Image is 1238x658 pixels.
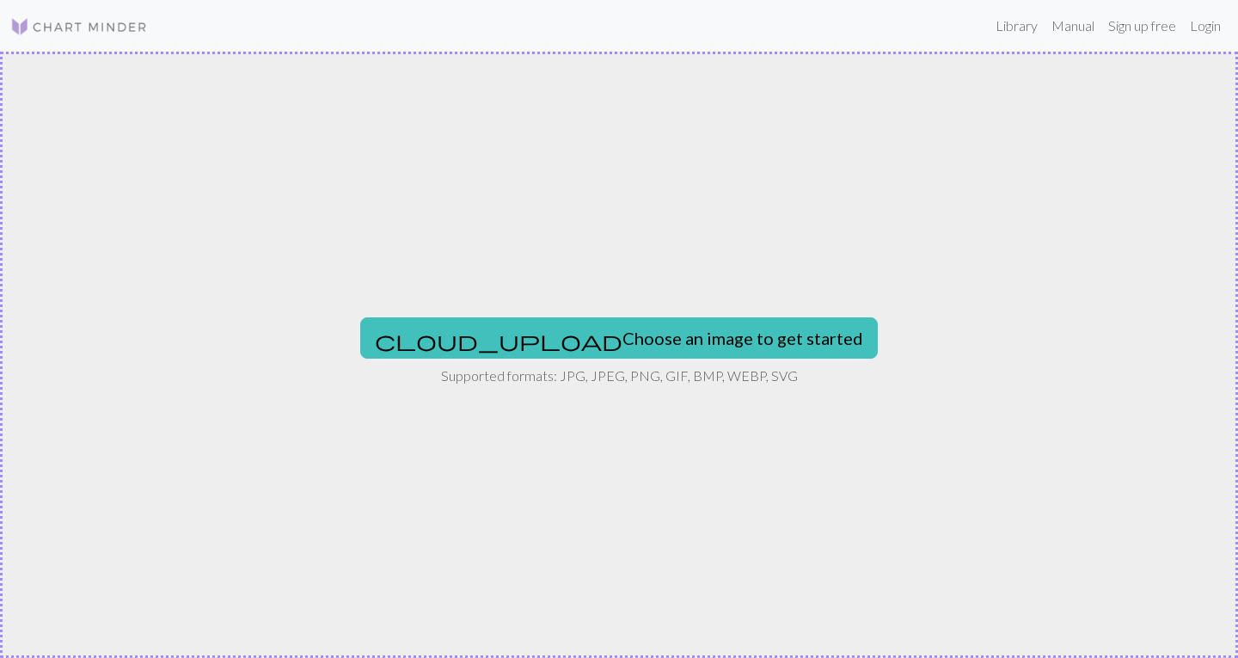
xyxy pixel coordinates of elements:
[989,9,1045,43] a: Library
[375,329,622,353] span: cloud_upload
[10,16,148,37] img: Logo
[441,366,798,386] p: Supported formats: JPG, JPEG, PNG, GIF, BMP, WEBP, SVG
[1101,9,1183,43] a: Sign up free
[1045,9,1101,43] a: Manual
[360,317,878,359] button: Choose an image to get started
[1183,9,1228,43] a: Login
